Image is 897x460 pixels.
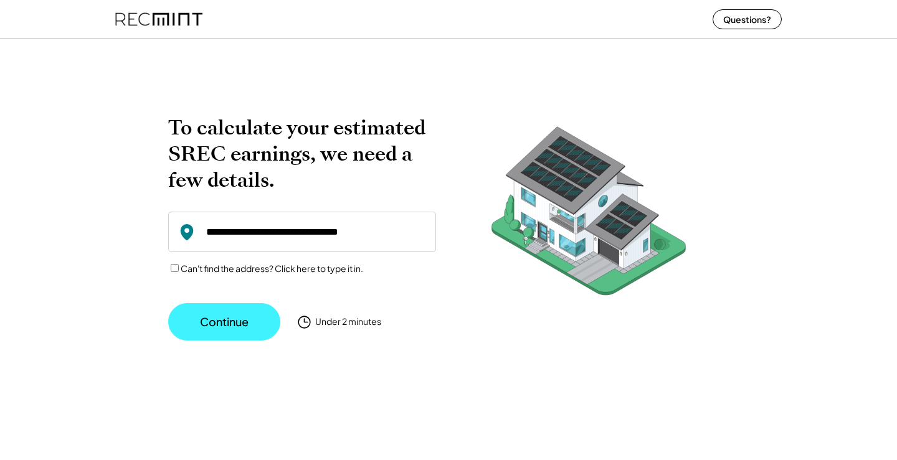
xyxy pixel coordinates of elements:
div: Under 2 minutes [315,316,381,328]
img: recmint-logotype%403x%20%281%29.jpeg [115,2,202,35]
button: Continue [168,303,280,340]
img: RecMintArtboard%207.png [467,115,710,314]
h2: To calculate your estimated SREC earnings, we need a few details. [168,115,436,193]
label: Can't find the address? Click here to type it in. [181,263,363,274]
button: Questions? [713,9,782,29]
